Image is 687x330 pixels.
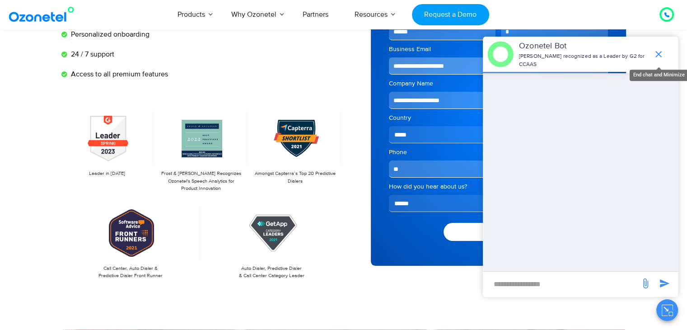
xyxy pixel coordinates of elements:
span: send message [655,274,673,292]
p: Ozonetel Bot [519,40,649,52]
p: Call Center, Auto Dialer & Predictive Dialer Front Runner [66,265,196,280]
a: Request a Demo [412,4,489,25]
label: How did you hear about us? [389,182,608,191]
p: Frost & [PERSON_NAME] Recognizes Ozonetel's Speech Analytics for Product Innovation [160,170,242,193]
p: [PERSON_NAME] recognized as a Leader by G2 for CCAAS [519,52,649,69]
button: Close chat [656,299,678,321]
span: end chat or minimize [650,45,668,63]
span: send message [636,274,654,292]
label: Business Email [389,45,608,54]
p: Leader in [DATE] [66,170,148,178]
div: new-msg-input [487,276,636,292]
span: Personalized onboarding [69,29,150,40]
span: 24 / 7 support [69,49,114,60]
p: Amongst Capterra’s Top 20 Predictive Dialers [254,170,336,185]
p: Auto Dialer, Predictive Dialer & Call Center Category Leader [207,265,336,280]
img: header [487,41,514,67]
span: Access to all premium features [69,69,168,80]
label: Company Name [389,79,608,88]
label: Phone [389,148,608,157]
label: Country [389,113,608,123]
